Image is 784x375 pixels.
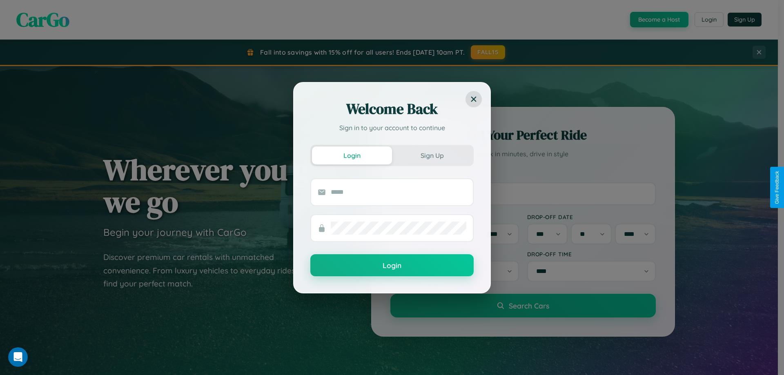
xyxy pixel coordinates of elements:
[310,254,474,276] button: Login
[310,99,474,119] h2: Welcome Back
[774,171,780,204] div: Give Feedback
[8,347,28,367] iframe: Intercom live chat
[310,123,474,133] p: Sign in to your account to continue
[312,146,392,164] button: Login
[392,146,472,164] button: Sign Up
